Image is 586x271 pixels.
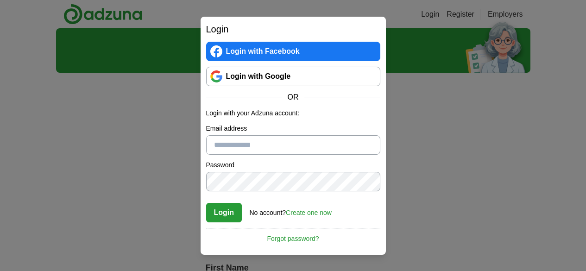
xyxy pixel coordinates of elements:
label: Password [206,160,380,170]
span: OR [282,92,304,103]
a: Create one now [286,209,332,216]
label: Email address [206,124,380,133]
h2: Login [206,22,380,36]
button: Login [206,203,242,222]
a: Forgot password? [206,228,380,244]
a: Login with Google [206,67,380,86]
div: No account? [250,202,332,218]
p: Login with your Adzuna account: [206,108,380,118]
a: Login with Facebook [206,42,380,61]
